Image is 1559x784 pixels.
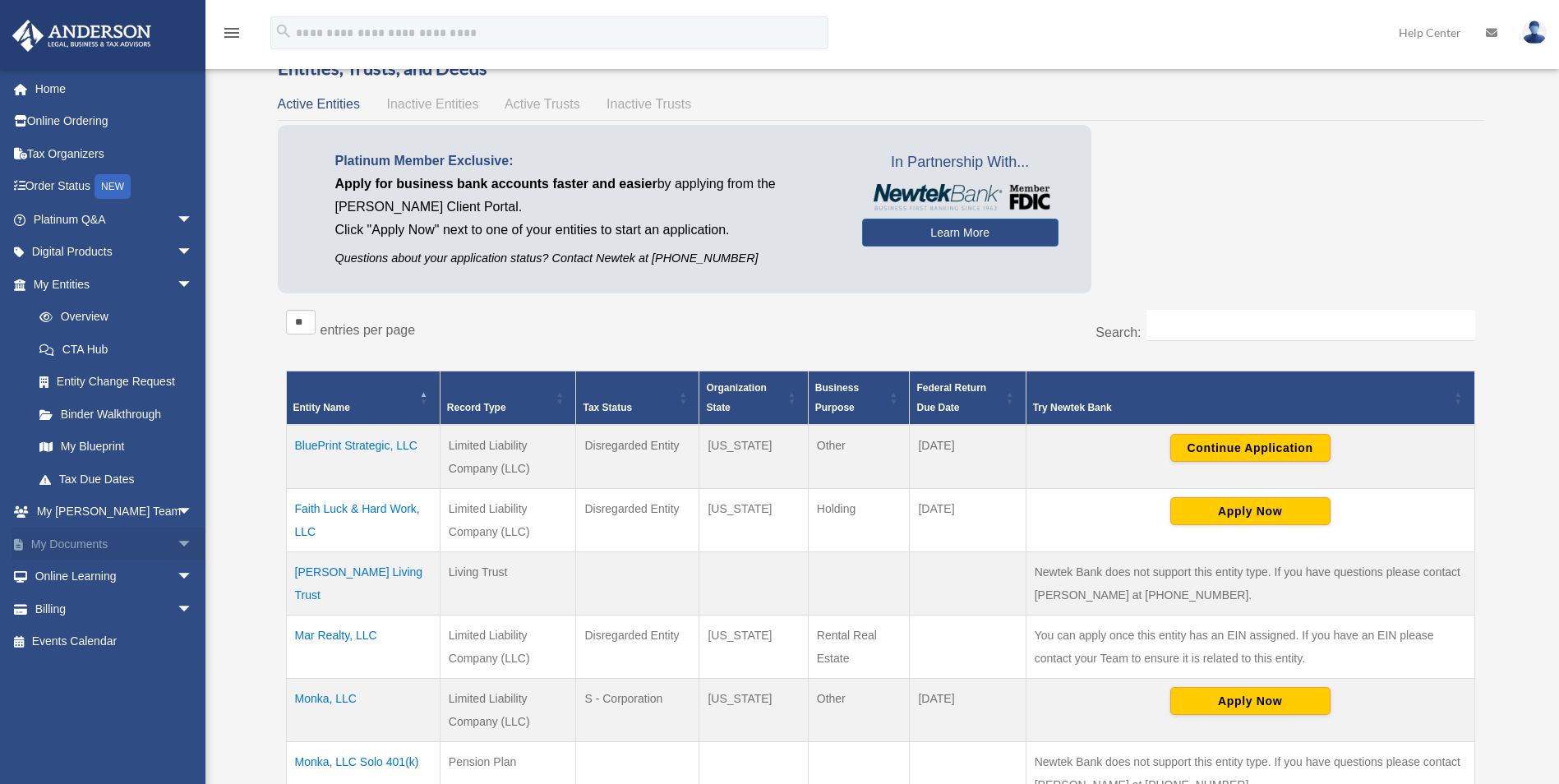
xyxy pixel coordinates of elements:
[222,29,242,43] a: menu
[23,463,210,496] a: Tax Due Dates
[12,560,218,593] a: Online Learningarrow_drop_down
[12,72,218,105] a: Home
[12,593,218,625] a: Billingarrow_drop_down
[699,425,808,489] td: [US_STATE]
[12,203,218,236] a: Platinum Q&Aarrow_drop_down
[1522,21,1547,44] img: User Pic
[12,496,218,528] a: My [PERSON_NAME] Teamarrow_drop_down
[607,97,691,111] span: Inactive Trusts
[808,488,910,551] td: Holding
[440,371,576,425] th: Record Type: Activate to sort
[910,678,1026,741] td: [DATE]
[177,560,210,594] span: arrow_drop_down
[1026,615,1474,678] td: You can apply once this entity has an EIN assigned. If you have an EIN please contact your Team t...
[335,173,837,219] p: by applying from the [PERSON_NAME] Client Portal.
[910,371,1026,425] th: Federal Return Due Date: Activate to sort
[12,137,218,170] a: Tax Organizers
[335,150,837,173] p: Platinum Member Exclusive:
[1095,325,1141,339] label: Search:
[576,425,699,489] td: Disregarded Entity
[23,333,210,366] a: CTA Hub
[286,678,440,741] td: Monka, LLC
[1170,687,1331,715] button: Apply Now
[699,615,808,678] td: [US_STATE]
[699,678,808,741] td: [US_STATE]
[1026,371,1474,425] th: Try Newtek Bank : Activate to sort
[23,366,210,399] a: Entity Change Request
[286,425,440,489] td: BluePrint Strategic, LLC
[177,528,210,561] span: arrow_drop_down
[440,615,576,678] td: Limited Liability Company (LLC)
[916,382,986,413] span: Federal Return Due Date
[706,382,766,413] span: Organization State
[335,248,837,269] p: Questions about your application status? Contact Newtek at [PHONE_NUMBER]
[1170,497,1331,525] button: Apply Now
[12,625,218,658] a: Events Calendar
[293,402,350,413] span: Entity Name
[335,177,657,191] span: Apply for business bank accounts faster and easier
[576,615,699,678] td: Disregarded Entity
[12,528,218,560] a: My Documentsarrow_drop_down
[12,268,210,301] a: My Entitiesarrow_drop_down
[440,425,576,489] td: Limited Liability Company (LLC)
[440,551,576,615] td: Living Trust
[910,488,1026,551] td: [DATE]
[222,23,242,43] i: menu
[808,678,910,741] td: Other
[177,203,210,237] span: arrow_drop_down
[177,236,210,270] span: arrow_drop_down
[274,22,293,40] i: search
[286,488,440,551] td: Faith Luck & Hard Work, LLC
[870,184,1050,210] img: NewtekBankLogoSM.png
[1026,551,1474,615] td: Newtek Bank does not support this entity type. If you have questions please contact [PERSON_NAME]...
[177,496,210,529] span: arrow_drop_down
[335,219,837,242] p: Click "Apply Now" next to one of your entities to start an application.
[7,20,156,52] img: Anderson Advisors Platinum Portal
[386,97,478,111] span: Inactive Entities
[910,425,1026,489] td: [DATE]
[12,170,218,204] a: Order StatusNEW
[808,425,910,489] td: Other
[23,301,201,334] a: Overview
[699,488,808,551] td: [US_STATE]
[440,488,576,551] td: Limited Liability Company (LLC)
[1170,434,1331,462] button: Continue Application
[699,371,808,425] th: Organization State: Activate to sort
[286,551,440,615] td: [PERSON_NAME] Living Trust
[447,402,506,413] span: Record Type
[576,371,699,425] th: Tax Status: Activate to sort
[808,615,910,678] td: Rental Real Estate
[12,105,218,138] a: Online Ordering
[278,97,360,111] span: Active Entities
[576,678,699,741] td: S - Corporation
[862,150,1059,176] span: In Partnership With...
[12,236,218,269] a: Digital Productsarrow_drop_down
[286,615,440,678] td: Mar Realty, LLC
[321,323,416,337] label: entries per page
[808,371,910,425] th: Business Purpose: Activate to sort
[177,268,210,302] span: arrow_drop_down
[440,678,576,741] td: Limited Liability Company (LLC)
[583,402,632,413] span: Tax Status
[95,174,131,199] div: NEW
[286,371,440,425] th: Entity Name: Activate to invert sorting
[576,488,699,551] td: Disregarded Entity
[505,97,580,111] span: Active Trusts
[1033,398,1450,417] div: Try Newtek Bank
[177,593,210,626] span: arrow_drop_down
[862,219,1059,247] a: Learn More
[23,398,210,431] a: Binder Walkthrough
[23,431,210,463] a: My Blueprint
[815,382,859,413] span: Business Purpose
